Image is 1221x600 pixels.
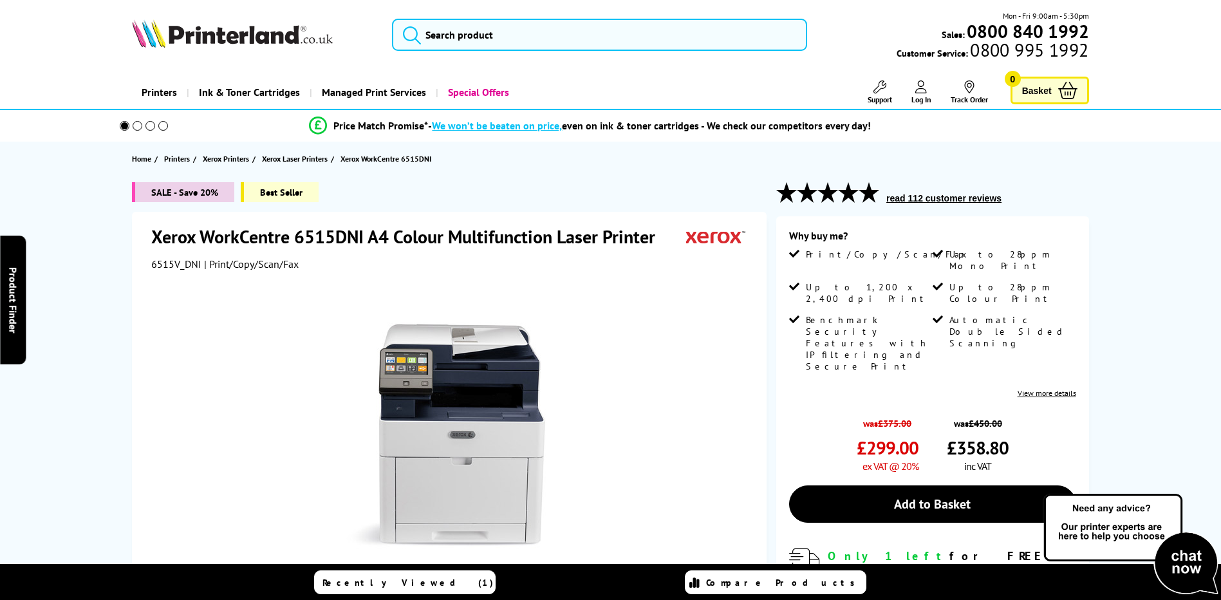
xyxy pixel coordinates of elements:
[340,154,431,164] span: Xerox WorkCentre 6515DNI
[6,267,19,333] span: Product Finder
[942,28,965,41] span: Sales:
[969,417,1002,429] strike: £450.00
[432,119,562,132] span: We won’t be beaten on price,
[333,119,428,132] span: Price Match Promise*
[1018,388,1076,398] a: View more details
[132,76,187,109] a: Printers
[322,577,494,588] span: Recently Viewed (1)
[436,76,519,109] a: Special Offers
[151,225,668,248] h1: Xerox WorkCentre 6515DNI A4 Colour Multifunction Laser Printer
[897,44,1088,59] span: Customer Service:
[187,76,310,109] a: Ink & Toner Cartridges
[1011,77,1089,104] a: Basket 0
[164,152,190,165] span: Printers
[685,570,866,594] a: Compare Products
[392,19,807,51] input: Search product
[132,182,234,202] span: SALE - Save 20%
[965,25,1089,37] a: 0800 840 1992
[199,76,300,109] span: Ink & Toner Cartridges
[102,115,1079,137] li: modal_Promise
[806,281,929,305] span: Up to 1,200 x 2,400 dpi Print
[862,460,918,473] span: ex VAT @ 20%
[132,152,151,165] span: Home
[882,192,1005,204] button: read 112 customer reviews
[806,314,929,372] span: Benchmark Security Features with IP filtering and Secure Print
[911,95,931,104] span: Log In
[241,182,319,202] span: Best Seller
[947,411,1009,429] span: was
[706,577,862,588] span: Compare Products
[310,76,436,109] a: Managed Print Services
[262,152,331,165] a: Xerox Laser Printers
[857,411,918,429] span: was
[868,95,892,104] span: Support
[204,258,299,270] span: | Print/Copy/Scan/Fax
[789,485,1076,523] a: Add to Basket
[151,258,201,270] span: 6515V_DNI
[262,152,328,165] span: Xerox Laser Printers
[964,460,991,473] span: inc VAT
[911,80,931,104] a: Log In
[828,548,1076,578] div: for FREE Next Day Delivery
[868,80,892,104] a: Support
[828,548,949,563] span: Only 1 left
[686,225,745,248] img: Xerox
[1022,82,1052,99] span: Basket
[1041,492,1221,597] img: Open Live Chat window
[325,296,577,548] img: Xerox WorkCentre 6515DNI
[951,80,988,104] a: Track Order
[949,248,1073,272] span: Up to 28ppm Mono Print
[967,19,1089,43] b: 0800 840 1992
[857,436,918,460] span: £299.00
[806,248,971,260] span: Print/Copy/Scan/Fax
[203,152,252,165] a: Xerox Printers
[314,570,496,594] a: Recently Viewed (1)
[132,152,154,165] a: Home
[132,19,333,48] img: Printerland Logo
[878,417,911,429] strike: £375.00
[947,436,1009,460] span: £358.80
[132,19,376,50] a: Printerland Logo
[949,281,1073,305] span: Up to 28ppm Colour Print
[164,152,193,165] a: Printers
[1005,71,1021,87] span: 0
[949,314,1073,349] span: Automatic Double Sided Scanning
[1003,10,1089,22] span: Mon - Fri 9:00am - 5:30pm
[968,44,1088,56] span: 0800 995 1992
[428,119,871,132] div: - even on ink & toner cartridges - We check our competitors every day!
[203,152,249,165] span: Xerox Printers
[789,229,1076,248] div: Why buy me?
